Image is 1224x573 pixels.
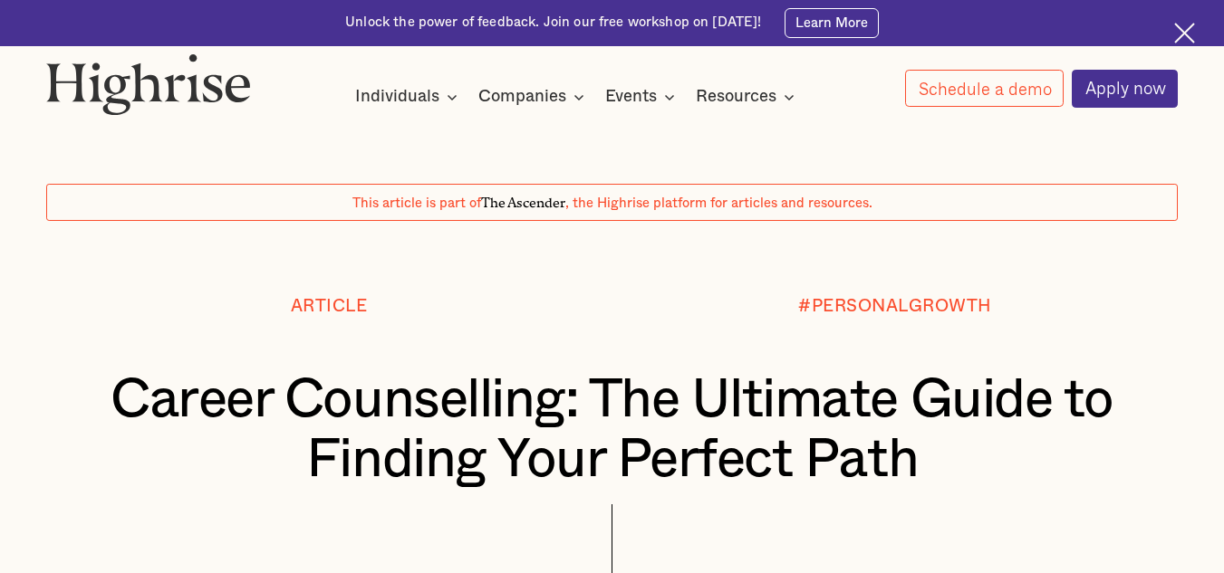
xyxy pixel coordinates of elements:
[605,86,657,108] div: Events
[291,298,368,317] div: Article
[355,86,463,108] div: Individuals
[696,86,776,108] div: Resources
[565,196,872,210] span: , the Highrise platform for articles and resources.
[478,86,566,108] div: Companies
[355,86,439,108] div: Individuals
[1174,23,1195,43] img: Cross icon
[352,196,481,210] span: This article is part of
[93,370,1132,490] h1: Career Counselling: The Ultimate Guide to Finding Your Perfect Path
[481,192,565,208] span: The Ascender
[798,298,992,317] div: #PERSONALGROWTH
[785,8,879,38] a: Learn More
[1072,70,1179,108] a: Apply now
[478,86,590,108] div: Companies
[605,86,680,108] div: Events
[696,86,800,108] div: Resources
[905,70,1065,107] a: Schedule a demo
[345,14,761,32] div: Unlock the power of feedback. Join our free workshop on [DATE]!
[46,53,251,115] img: Highrise logo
